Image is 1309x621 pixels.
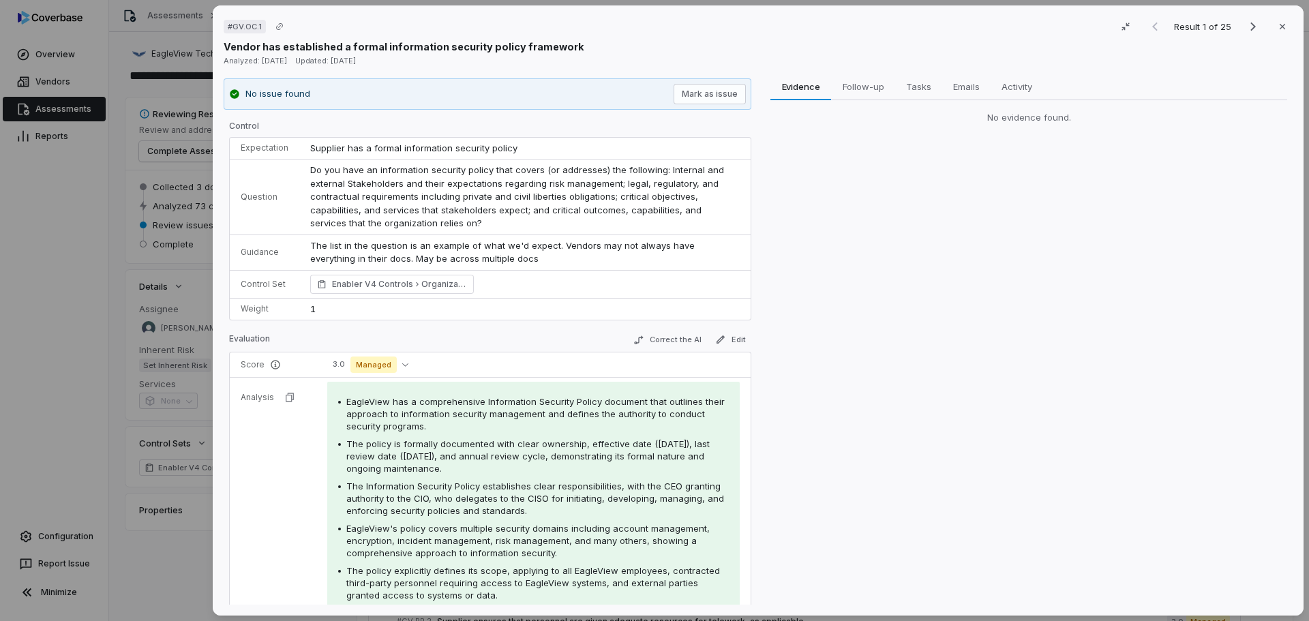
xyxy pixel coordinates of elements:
[332,277,467,291] span: Enabler V4 Controls Organizational Context
[295,56,356,65] span: Updated: [DATE]
[241,279,288,290] p: Control Set
[245,87,310,101] p: No issue found
[228,21,262,32] span: # GV.OC.1
[241,142,288,153] p: Expectation
[948,78,985,95] span: Emails
[674,84,746,104] button: Mark as issue
[346,438,710,474] span: The policy is formally documented with clear ownership, effective date ([DATE]), last review date...
[310,142,517,153] span: Supplier has a formal information security policy
[267,14,292,39] button: Copy link
[310,303,316,314] span: 1
[241,392,274,403] p: Analysis
[1239,18,1267,35] button: Next result
[346,481,724,516] span: The Information Security Policy establishes clear responsibilities, with the CEO granting authori...
[229,333,270,350] p: Evaluation
[241,192,288,202] p: Question
[224,56,287,65] span: Analyzed: [DATE]
[241,247,288,258] p: Guidance
[901,78,937,95] span: Tasks
[996,78,1038,95] span: Activity
[628,332,707,348] button: Correct the AI
[770,111,1287,125] div: No evidence found.
[1174,19,1234,34] p: Result 1 of 25
[346,396,725,431] span: EagleView has a comprehensive Information Security Policy document that outlines their approach t...
[327,357,414,373] button: 3.0Managed
[346,565,720,601] span: The policy explicitly defines its scope, applying to all EagleView employees, contracted third-pa...
[346,523,710,558] span: EagleView's policy covers multiple security domains including account management, encryption, inc...
[310,239,740,266] p: The list in the question is an example of what we'd expect. Vendors may not always have everythin...
[777,78,826,95] span: Evidence
[229,121,751,137] p: Control
[224,40,584,54] p: Vendor has established a formal information security policy framework
[241,359,305,370] p: Score
[837,78,890,95] span: Follow-up
[350,357,397,373] span: Managed
[310,164,727,228] span: Do you have an information security policy that covers (or addresses) the following: Internal and...
[241,303,288,314] p: Weight
[710,331,751,348] button: Edit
